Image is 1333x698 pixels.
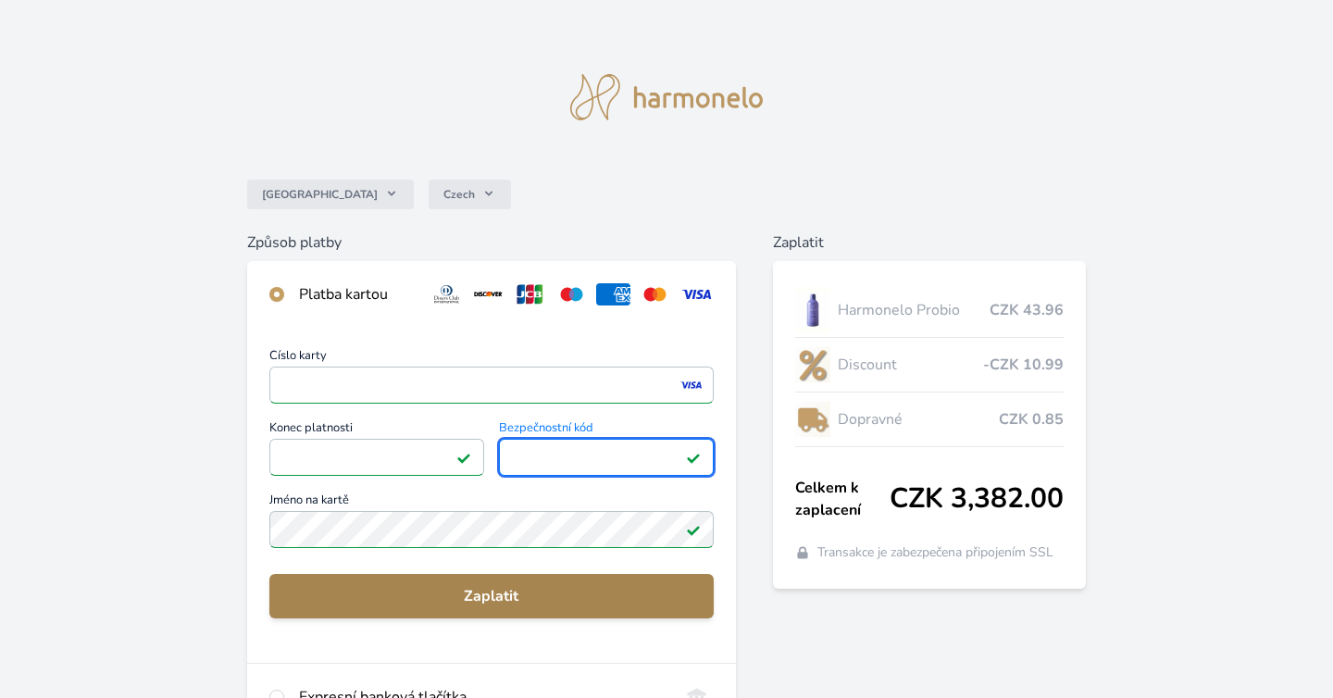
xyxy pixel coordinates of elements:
[429,180,511,209] button: Czech
[773,231,1087,254] h6: Zaplatit
[999,408,1064,430] span: CZK 0.85
[269,350,714,367] span: Číslo karty
[638,283,672,305] img: mc.svg
[817,543,1053,562] span: Transakce je zabezpečena připojením SSL
[430,283,464,305] img: diners.svg
[471,283,505,305] img: discover.svg
[795,396,830,442] img: delivery-lo.png
[247,231,736,254] h6: Způsob platby
[838,408,1000,430] span: Dopravné
[838,354,984,376] span: Discount
[513,283,547,305] img: jcb.svg
[247,180,414,209] button: [GEOGRAPHIC_DATA]
[990,299,1064,321] span: CZK 43.96
[443,187,475,202] span: Czech
[679,283,714,305] img: visa.svg
[456,450,471,465] img: Platné pole
[269,574,714,618] button: Zaplatit
[596,283,630,305] img: amex.svg
[983,354,1064,376] span: -CZK 10.99
[570,74,763,120] img: logo.svg
[686,522,701,537] img: Platné pole
[269,422,484,439] span: Konec platnosti
[278,444,476,470] iframe: Iframe pro datum vypršení platnosti
[795,287,830,333] img: CLEAN_PROBIO_se_stinem_x-lo.jpg
[278,372,705,398] iframe: Iframe pro číslo karty
[499,422,714,439] span: Bezpečnostní kód
[795,477,891,521] span: Celkem k zaplacení
[890,482,1064,516] span: CZK 3,382.00
[507,444,705,470] iframe: Iframe pro bezpečnostní kód
[269,511,714,548] input: Jméno na kartěPlatné pole
[554,283,589,305] img: maestro.svg
[269,494,714,511] span: Jméno na kartě
[299,283,416,305] div: Platba kartou
[679,377,704,393] img: visa
[686,450,701,465] img: Platné pole
[838,299,990,321] span: Harmonelo Probio
[795,342,830,388] img: discount-lo.png
[262,187,378,202] span: [GEOGRAPHIC_DATA]
[284,585,699,607] span: Zaplatit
